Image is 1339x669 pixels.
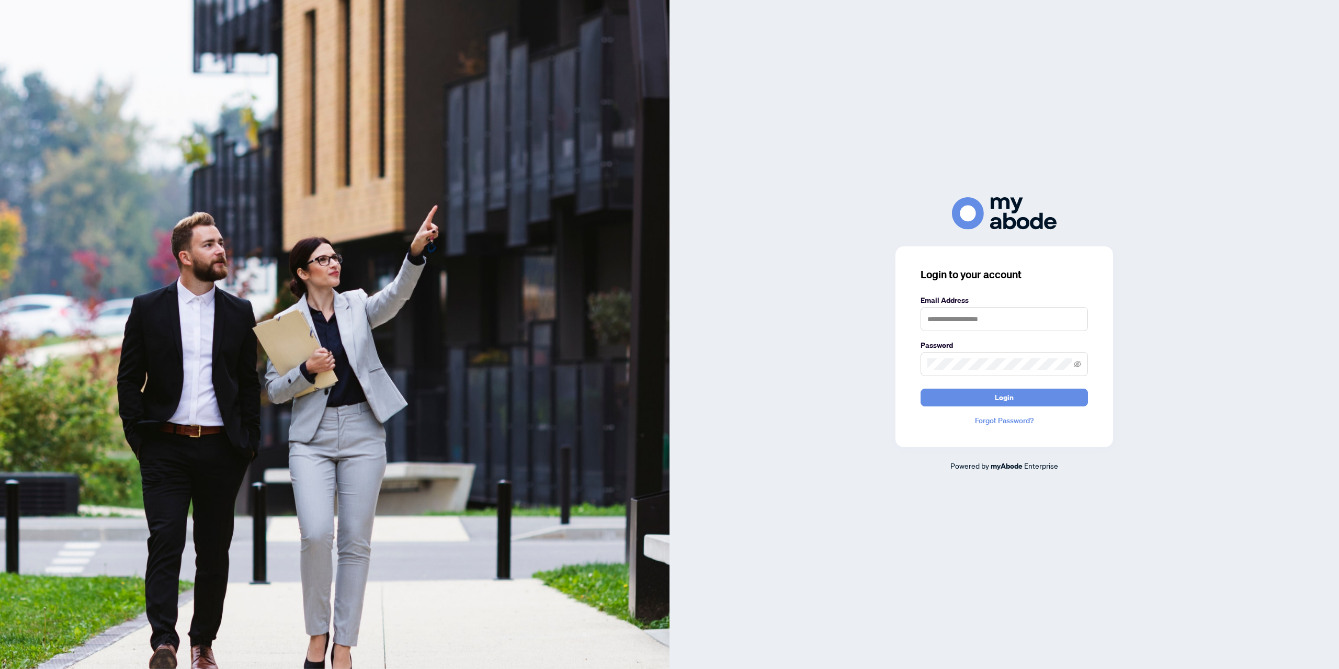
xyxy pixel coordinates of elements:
[952,197,1057,229] img: ma-logo
[921,294,1088,306] label: Email Address
[1074,360,1081,368] span: eye-invisible
[921,415,1088,426] a: Forgot Password?
[921,267,1088,282] h3: Login to your account
[921,339,1088,351] label: Password
[991,460,1023,472] a: myAbode
[950,461,989,470] span: Powered by
[921,389,1088,406] button: Login
[1024,461,1058,470] span: Enterprise
[995,389,1014,406] span: Login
